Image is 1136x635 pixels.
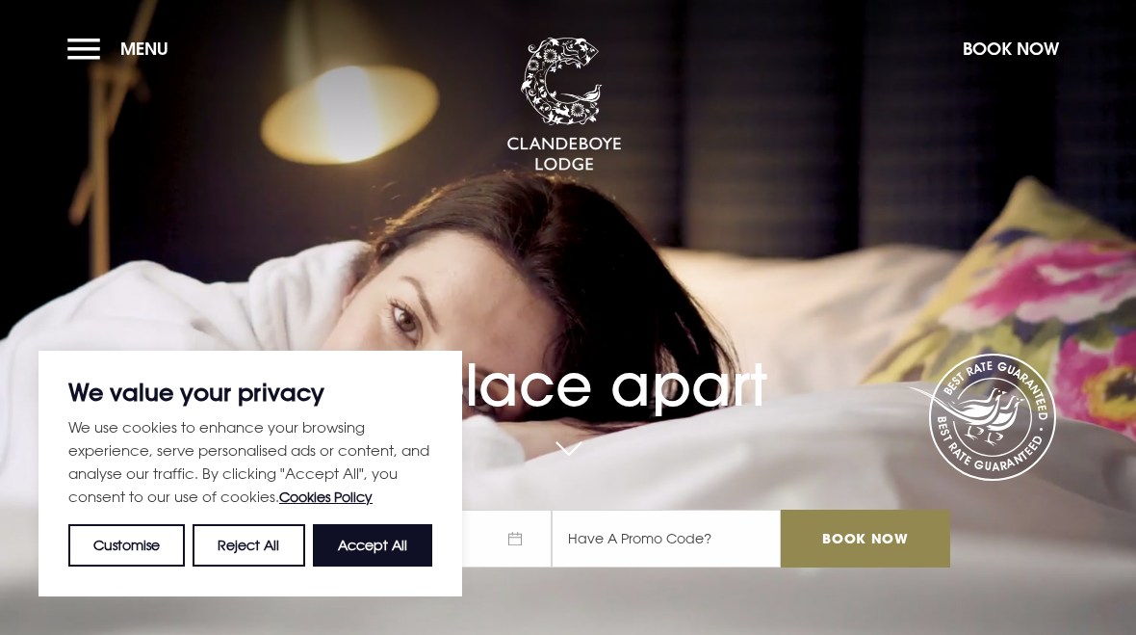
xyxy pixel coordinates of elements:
[186,311,950,419] h1: A place apart
[953,28,1069,69] button: Book Now
[506,38,622,172] img: Clandeboye Lodge
[67,28,178,69] button: Menu
[39,351,462,596] div: We value your privacy
[279,489,373,505] a: Cookies Policy
[68,524,185,567] button: Customise
[120,38,168,60] span: Menu
[313,524,432,567] button: Accept All
[68,415,432,509] p: We use cookies to enhance your browsing experience, serve personalised ads or content, and analys...
[552,510,781,568] input: Have A Promo Code?
[68,381,432,404] p: We value your privacy
[781,510,950,568] input: Book Now
[193,524,304,567] button: Reject All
